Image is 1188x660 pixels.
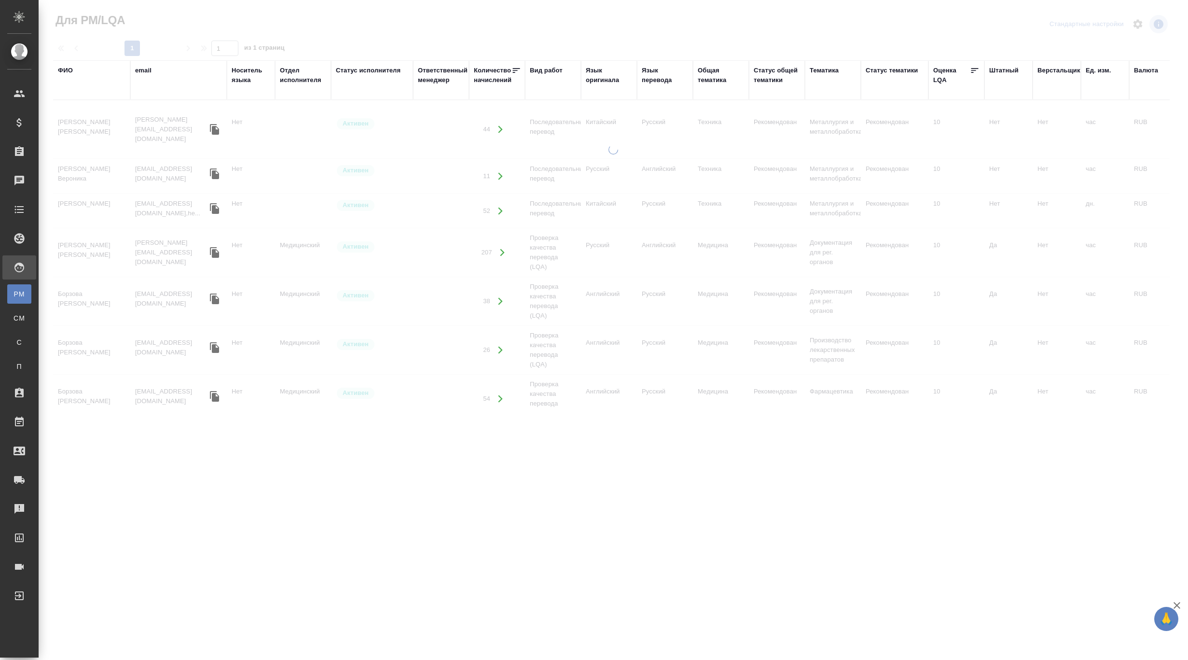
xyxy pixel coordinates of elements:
[12,289,27,299] span: PM
[7,333,31,352] a: С
[989,66,1019,75] div: Штатный
[7,357,31,376] a: П
[866,66,918,75] div: Статус тематики
[1037,66,1080,75] div: Верстальщик
[12,362,27,371] span: П
[1134,66,1158,75] div: Валюта
[491,166,511,186] button: Открыть работы
[280,66,326,85] div: Отдел исполнителя
[12,313,27,323] span: CM
[207,245,222,260] button: Скопировать
[698,66,744,85] div: Общая тематика
[12,337,27,347] span: С
[933,66,970,85] div: Оценка LQA
[7,284,31,304] a: PM
[493,243,512,263] button: Открыть работы
[207,201,222,216] button: Скопировать
[207,292,222,306] button: Скопировать
[207,340,222,355] button: Скопировать
[754,66,800,85] div: Статус общей тематики
[474,66,511,85] div: Количество начислений
[207,389,222,404] button: Скопировать
[232,66,270,85] div: Носитель языка
[1158,609,1174,629] span: 🙏
[530,66,563,75] div: Вид работ
[491,201,511,221] button: Открыть работы
[7,309,31,328] a: CM
[1154,607,1178,631] button: 🙏
[336,66,401,75] div: Статус исполнителя
[491,340,511,360] button: Открыть работы
[586,66,632,85] div: Язык оригинала
[642,66,688,85] div: Язык перевода
[58,66,73,75] div: ФИО
[810,66,839,75] div: Тематика
[418,66,468,85] div: Ответственный менеджер
[1086,66,1111,75] div: Ед. изм.
[207,122,222,137] button: Скопировать
[135,66,152,75] div: email
[207,167,222,181] button: Скопировать
[491,389,511,409] button: Открыть работы
[491,292,511,311] button: Открыть работы
[491,120,511,140] button: Открыть работы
